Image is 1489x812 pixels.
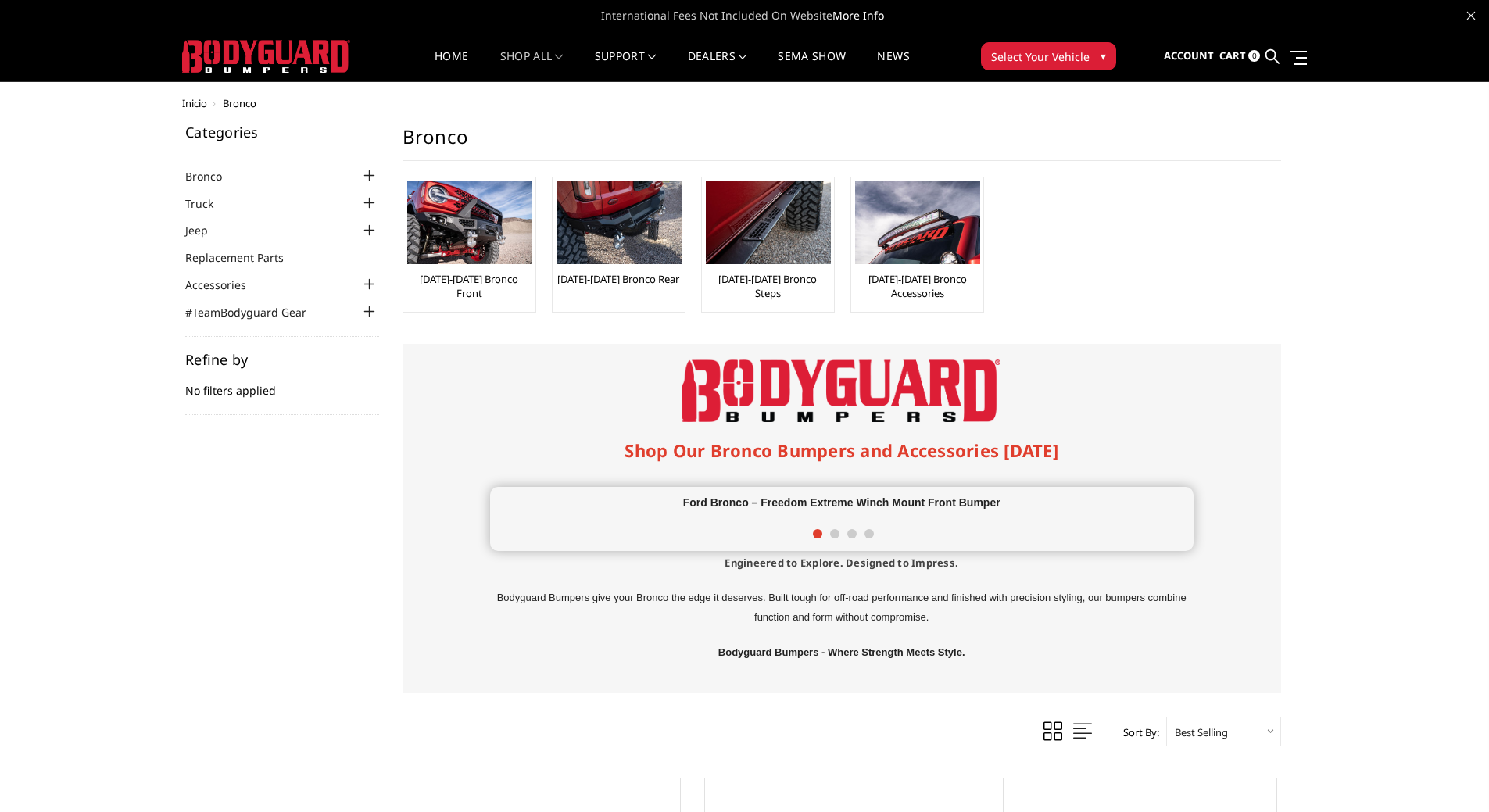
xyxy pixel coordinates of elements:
[682,359,1000,422] img: Bodyguard Bumpers Logo
[185,222,227,238] a: Jeep
[1411,737,1489,812] iframe: Chat Widget
[855,272,979,300] a: [DATE]-[DATE] Bronco Accessories
[497,592,1187,623] span: Bodyguard Bumpers give your Bronco the edge it deserves. Built tough for off-road performance and...
[1164,48,1214,63] span: Account
[1411,737,1489,812] div: Widget de chat
[832,8,884,23] a: More Info
[1101,48,1106,64] span: ▾
[185,195,233,212] a: Truck
[1164,35,1214,77] a: Account
[185,249,303,266] a: Replacement Parts
[403,125,1281,161] h1: Bronco
[778,51,846,81] a: SEMA Show
[185,304,326,320] a: #TeamBodyguard Gear
[981,42,1116,70] button: Select Your Vehicle
[223,96,256,110] span: Bronco
[185,352,379,415] div: No filters applied
[557,272,679,286] a: [DATE]-[DATE] Bronco Rear
[407,272,532,300] a: [DATE]-[DATE] Bronco Front
[688,51,747,81] a: Dealers
[877,51,909,81] a: News
[718,646,965,658] span: Bodyguard Bumpers - Where Strength Meets Style.
[725,556,958,570] span: Engineered to Explore. Designed to Impress.
[595,51,657,81] a: Support
[182,40,350,73] img: BODYGUARD BUMPERS
[1248,50,1260,62] span: 0
[500,51,564,81] a: shop all
[182,96,207,110] a: Inicio
[991,48,1090,65] span: Select Your Vehicle
[1219,48,1246,63] span: Cart
[490,487,1194,519] div: Ford Bronco – Freedom Extreme Winch Mount Front Bumper
[706,272,830,300] a: [DATE]-[DATE] Bronco Steps
[185,277,266,293] a: Accessories
[1219,35,1260,77] a: Cart 0
[185,125,379,139] h5: Categories
[185,352,379,367] h5: Refine by
[1115,721,1159,744] label: Sort By:
[490,438,1194,463] h1: Shop Our Bronco Bumpers and Accessories [DATE]
[185,168,242,184] a: Bronco
[435,51,468,81] a: Home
